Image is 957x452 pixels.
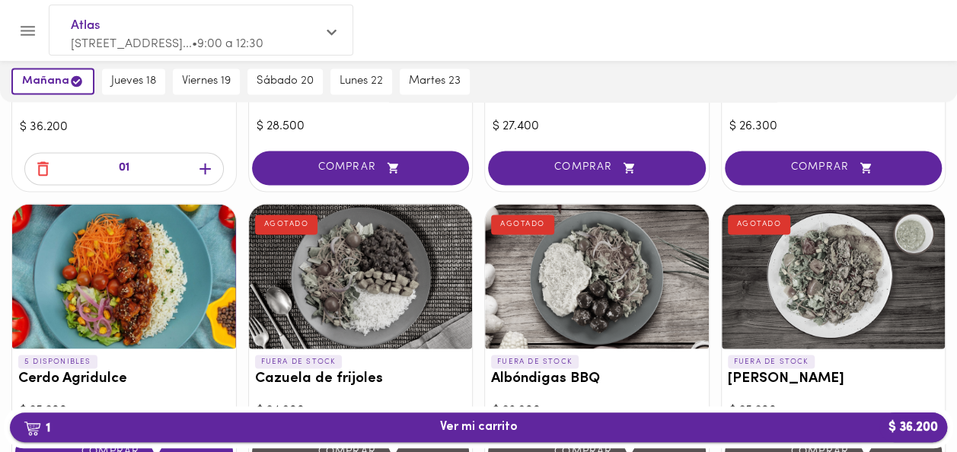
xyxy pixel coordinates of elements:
p: FUERA DE STOCK [255,355,343,368]
span: Ver mi carrito [440,420,518,434]
span: COMPRAR [744,161,924,174]
p: FUERA DE STOCK [728,355,815,368]
iframe: Messagebird Livechat Widget [869,364,942,437]
button: COMPRAR [488,151,706,185]
button: Menu [9,12,46,49]
button: COMPRAR [252,151,470,185]
span: COMPRAR [271,161,451,174]
p: 01 [119,160,129,177]
h3: [PERSON_NAME] [728,371,939,387]
h3: Cazuela de frijoles [255,371,467,387]
p: FUERA DE STOCK [491,355,579,368]
div: $ 27.400 [493,118,701,135]
button: jueves 18 [102,68,165,94]
div: $ 36.200 [20,119,228,136]
button: martes 23 [400,68,470,94]
button: 1Ver mi carrito$ 36.200 [10,412,947,442]
b: 1 [14,418,59,438]
div: AGOTADO [255,215,318,234]
p: 5 DISPONIBLES [18,355,97,368]
span: martes 23 [409,75,461,88]
img: cart.png [24,421,41,436]
span: viernes 19 [182,75,231,88]
div: Arroz chaufa [722,204,946,349]
span: [STREET_ADDRESS]... • 9:00 a 12:30 [71,38,263,50]
span: lunes 22 [340,75,383,88]
span: jueves 18 [111,75,156,88]
button: lunes 22 [330,68,392,94]
div: Albóndigas BBQ [485,204,709,349]
span: mañana [22,74,84,88]
div: $ 26.300 [729,118,938,135]
div: AGOTADO [491,215,554,234]
button: COMPRAR [725,151,943,185]
button: sábado 20 [247,68,323,94]
div: Cerdo Agridulce [12,204,236,349]
div: $ 28.500 [257,118,465,135]
h3: Cerdo Agridulce [18,371,230,387]
span: sábado 20 [257,75,314,88]
button: mañana [11,68,94,94]
div: AGOTADO [728,215,791,234]
h3: Albóndigas BBQ [491,371,703,387]
div: Cazuela de frijoles [249,204,473,349]
span: Atlas [71,16,316,36]
button: viernes 19 [173,68,240,94]
span: COMPRAR [507,161,687,174]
